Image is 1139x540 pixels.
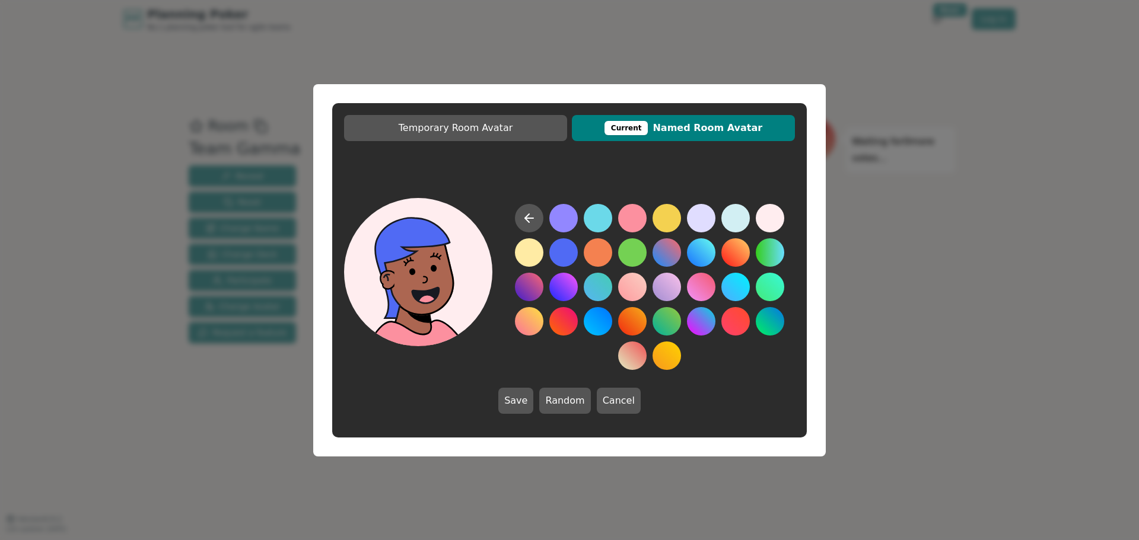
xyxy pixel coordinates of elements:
[344,115,567,141] button: Temporary Room Avatar
[605,121,648,135] div: This avatar will be displayed in dedicated rooms
[539,388,590,414] button: Random
[578,121,789,135] span: Named Room Avatar
[498,388,533,414] button: Save
[350,121,561,135] span: Temporary Room Avatar
[572,115,795,141] button: CurrentNamed Room Avatar
[597,388,641,414] button: Cancel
